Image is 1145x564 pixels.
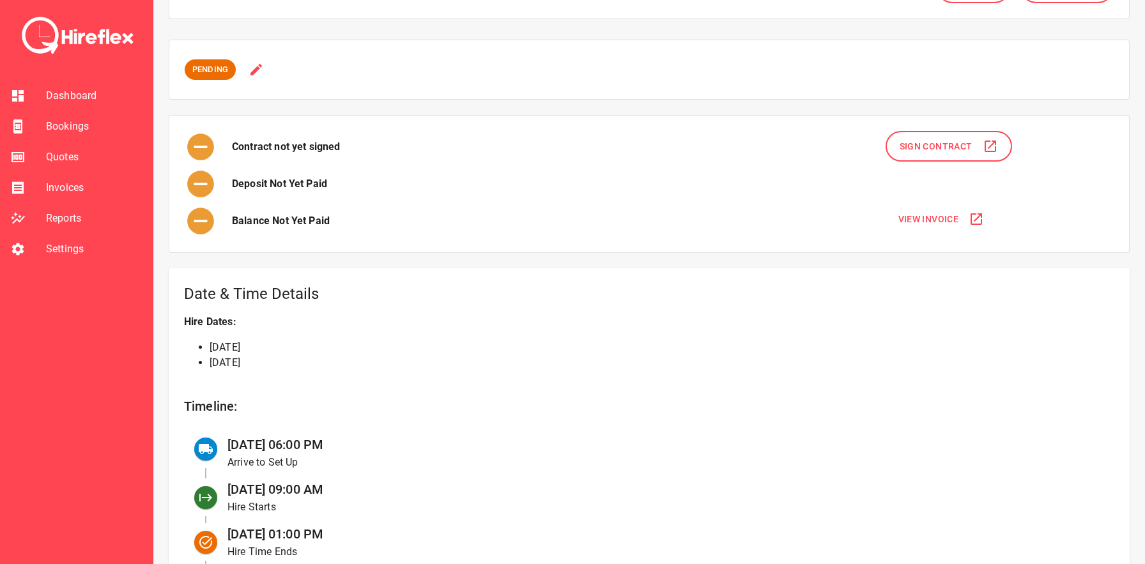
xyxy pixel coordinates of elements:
button: Sign Contract [886,131,1012,162]
span: View Invoice [898,211,959,227]
span: [DATE] 09:00 AM [227,482,323,497]
li: [DATE] [210,340,1114,355]
button: View Invoice [886,205,997,234]
p: Arrive to Set Up [227,455,1094,470]
span: [DATE] 01:00 PM [227,526,323,542]
span: Dashboard [46,88,142,103]
p: Hire Time Ends [227,544,1094,560]
p: Hire Dates: [184,314,1114,330]
h6: Timeline: [184,396,1114,416]
span: Bookings [46,119,142,134]
p: Deposit Not Yet Paid [232,176,327,192]
span: PENDING [185,63,236,77]
span: [DATE] 06:00 PM [227,437,323,452]
p: Hire Starts [227,499,1094,515]
p: Contract not yet signed [232,139,340,155]
span: Reports [46,211,142,226]
p: Balance Not Yet Paid [232,213,330,229]
span: Quotes [46,149,142,165]
li: [DATE] [210,355,1114,370]
span: Sign Contract [900,139,972,155]
span: Settings [46,241,142,257]
h5: Date & Time Details [184,284,1114,304]
span: Invoices [46,180,142,195]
